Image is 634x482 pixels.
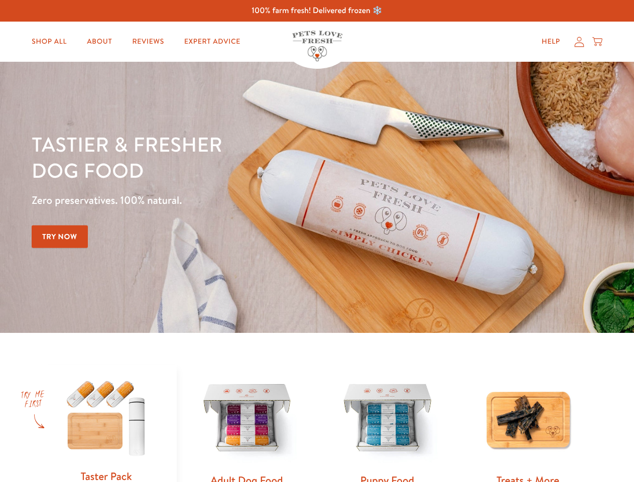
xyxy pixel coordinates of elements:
a: About [79,32,120,52]
a: Help [534,32,568,52]
a: Reviews [124,32,172,52]
img: Pets Love Fresh [292,31,342,61]
p: Zero preservatives. 100% natural. [32,191,412,209]
a: Shop All [24,32,75,52]
a: Try Now [32,225,88,248]
h1: Tastier & fresher dog food [32,131,412,183]
a: Expert Advice [176,32,248,52]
